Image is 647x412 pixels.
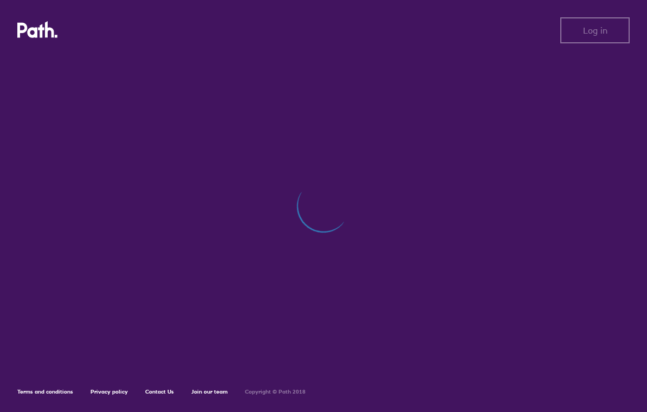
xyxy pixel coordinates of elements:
[583,25,607,35] span: Log in
[90,388,128,395] a: Privacy policy
[245,389,306,395] h6: Copyright © Path 2018
[145,388,174,395] a: Contact Us
[560,17,630,43] button: Log in
[17,388,73,395] a: Terms and conditions
[191,388,228,395] a: Join our team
